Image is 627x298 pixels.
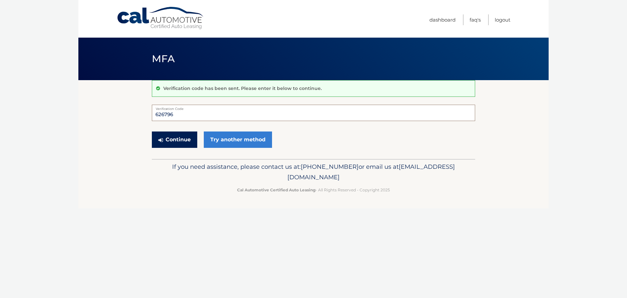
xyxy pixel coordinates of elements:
[156,186,471,193] p: - All Rights Reserved - Copyright 2025
[117,7,205,30] a: Cal Automotive
[495,14,510,25] a: Logout
[152,105,475,121] input: Verification Code
[156,162,471,183] p: If you need assistance, please contact us at: or email us at
[301,163,359,170] span: [PHONE_NUMBER]
[152,131,197,148] button: Continue
[152,105,475,110] label: Verification Code
[204,131,272,148] a: Try another method
[287,163,455,181] span: [EMAIL_ADDRESS][DOMAIN_NAME]
[237,187,315,192] strong: Cal Automotive Certified Auto Leasing
[470,14,481,25] a: FAQ's
[152,53,175,65] span: MFA
[163,85,322,91] p: Verification code has been sent. Please enter it below to continue.
[429,14,456,25] a: Dashboard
